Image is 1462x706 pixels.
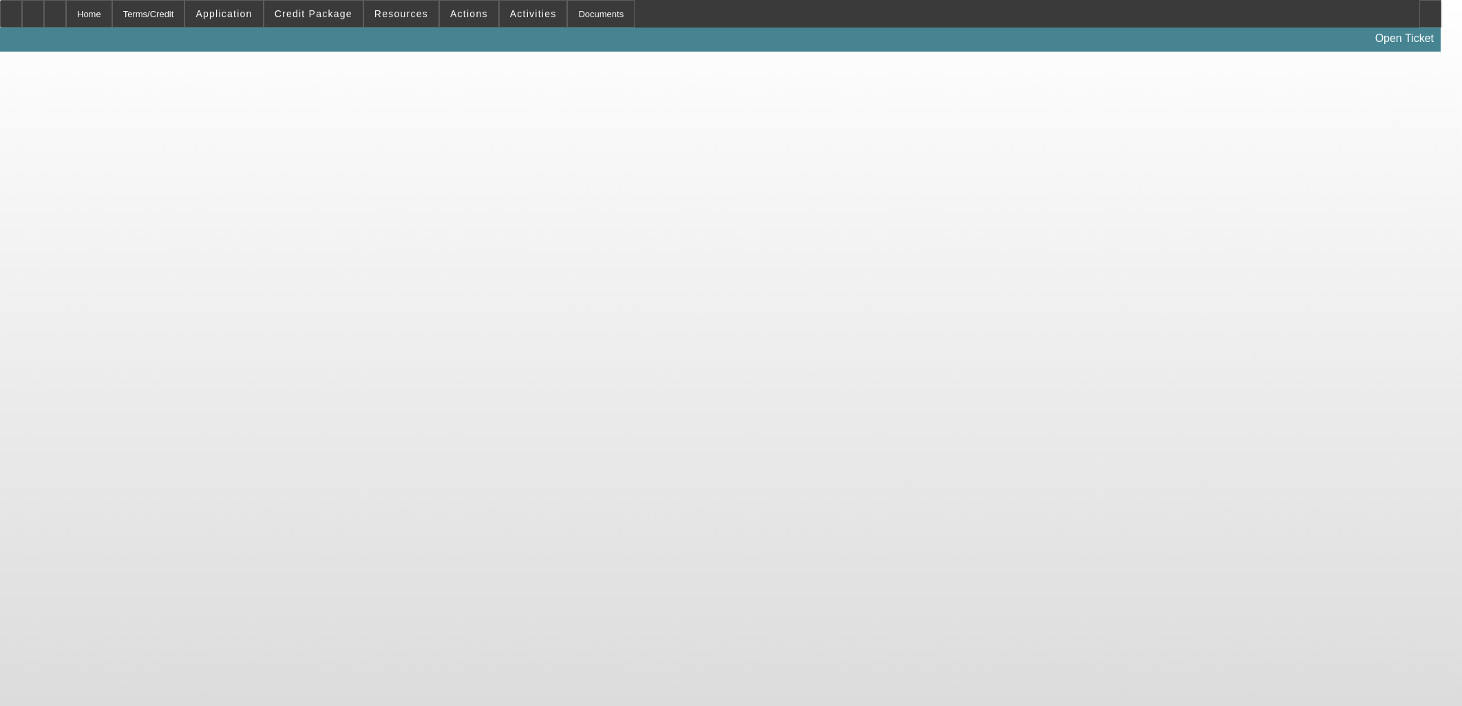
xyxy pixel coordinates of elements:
a: Open Ticket [1370,27,1439,50]
button: Application [185,1,262,27]
span: Application [195,8,252,19]
button: Resources [364,1,438,27]
span: Resources [374,8,428,19]
button: Credit Package [264,1,363,27]
span: Actions [450,8,488,19]
button: Actions [440,1,498,27]
button: Activities [500,1,567,27]
span: Activities [510,8,557,19]
span: Credit Package [275,8,352,19]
